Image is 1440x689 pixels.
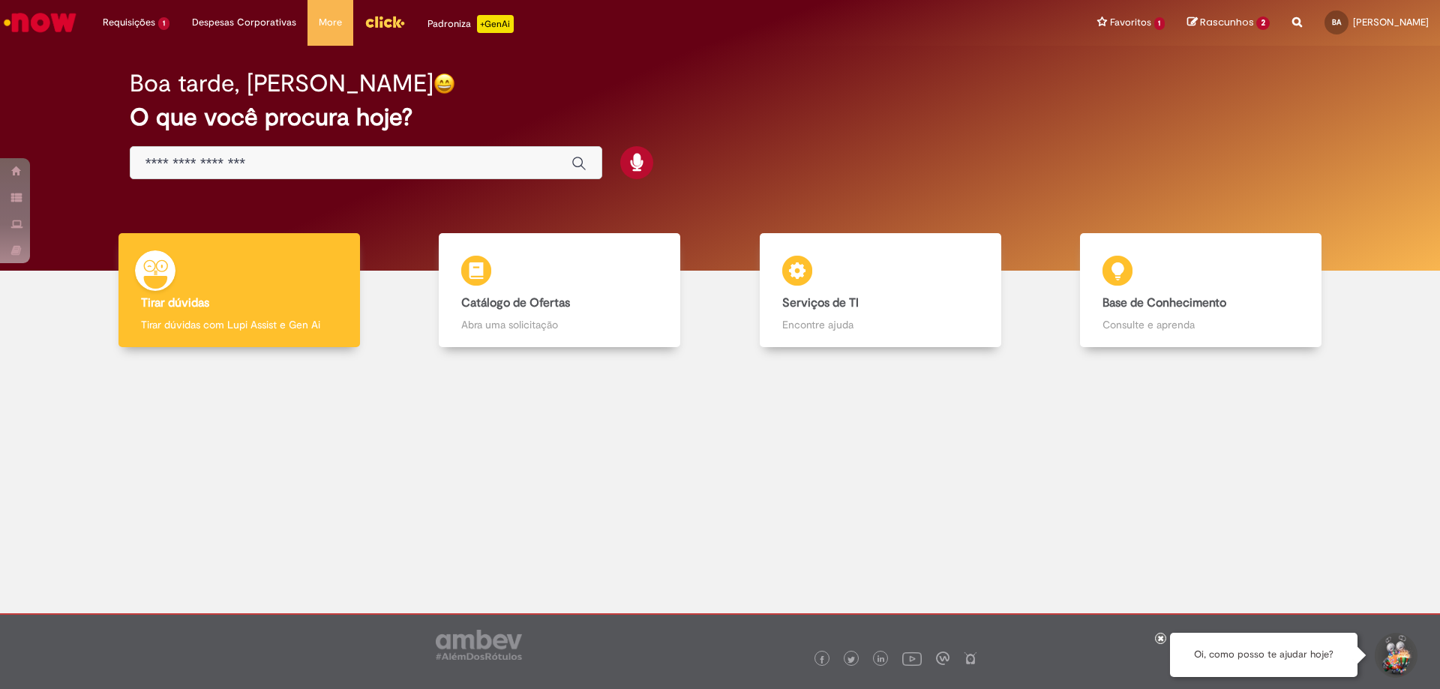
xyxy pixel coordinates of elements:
b: Catálogo de Ofertas [461,295,570,310]
img: logo_footer_linkedin.png [877,655,885,664]
a: Rascunhos [1187,16,1270,30]
b: Base de Conhecimento [1102,295,1226,310]
p: Abra uma solicitação [461,317,658,332]
a: Base de Conhecimento Consulte e aprenda [1041,233,1362,348]
span: 2 [1256,16,1270,30]
a: Tirar dúvidas Tirar dúvidas com Lupi Assist e Gen Ai [79,233,400,348]
h2: Boa tarde, [PERSON_NAME] [130,70,433,97]
p: Consulte e aprenda [1102,317,1299,332]
span: 1 [1154,17,1165,30]
span: More [319,15,342,30]
span: Requisições [103,15,155,30]
b: Tirar dúvidas [141,295,209,310]
div: Oi, como posso te ajudar hoje? [1170,633,1357,677]
img: logo_footer_workplace.png [936,652,949,665]
p: Encontre ajuda [782,317,979,332]
img: ServiceNow [1,7,79,37]
div: Padroniza [427,15,514,33]
img: logo_footer_facebook.png [818,656,826,664]
img: logo_footer_naosei.png [964,652,977,665]
b: Serviços de TI [782,295,859,310]
span: Favoritos [1110,15,1151,30]
h2: O que você procura hoje? [130,104,1311,130]
span: Despesas Corporativas [192,15,296,30]
span: 1 [158,17,169,30]
img: logo_footer_youtube.png [902,649,922,668]
span: Rascunhos [1200,15,1254,29]
a: Serviços de TI Encontre ajuda [720,233,1041,348]
img: logo_footer_ambev_rotulo_gray.png [436,630,522,660]
img: happy-face.png [433,73,455,94]
p: Tirar dúvidas com Lupi Assist e Gen Ai [141,317,337,332]
span: BA [1332,17,1341,27]
span: [PERSON_NAME] [1353,16,1429,28]
p: +GenAi [477,15,514,33]
button: Iniciar Conversa de Suporte [1372,633,1417,678]
img: logo_footer_twitter.png [847,656,855,664]
img: click_logo_yellow_360x200.png [364,10,405,33]
a: Catálogo de Ofertas Abra uma solicitação [400,233,721,348]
